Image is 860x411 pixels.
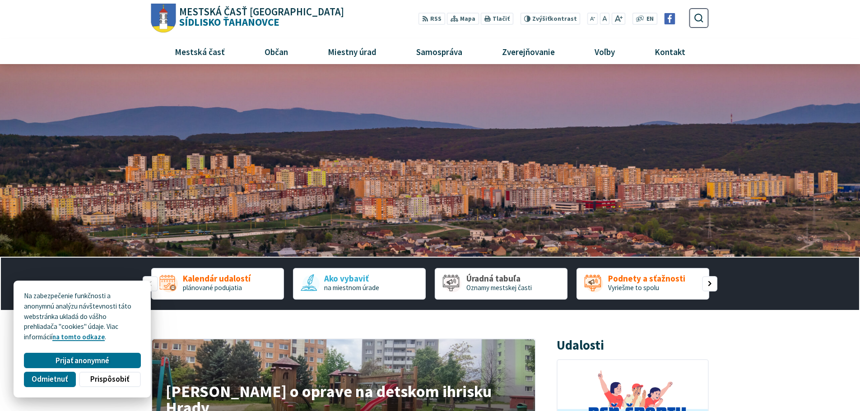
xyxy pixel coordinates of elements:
[183,274,251,283] span: Kalendár udalostí
[430,14,442,24] span: RSS
[32,374,68,384] span: Odmietnuť
[151,268,284,300] a: Kalendár udalostí plánované podujatia
[578,39,632,64] a: Voľby
[171,39,228,64] span: Mestská časť
[486,39,572,64] a: Zverejňovanie
[651,39,689,64] span: Kontakt
[52,332,105,341] a: na tomto odkaze
[56,356,109,365] span: Prijať anonymné
[418,13,445,25] a: RSS
[644,14,656,24] a: EN
[151,4,344,33] a: Logo Sídlisko Ťahanovce, prejsť na domovskú stránku.
[481,13,513,25] button: Tlačiť
[176,7,344,28] h1: Sídlisko Ťahanovce
[158,39,241,64] a: Mestská časť
[151,268,284,300] div: 1 / 5
[79,372,140,387] button: Prispôsobiť
[24,372,75,387] button: Odmietnuť
[413,39,465,64] span: Samospráva
[611,13,625,25] button: Zväčšiť veľkosť písma
[576,268,709,300] div: 4 / 5
[293,268,426,300] div: 2 / 5
[248,39,304,64] a: Občan
[702,276,717,291] div: Nasledujúci slajd
[90,374,129,384] span: Prispôsobiť
[638,39,702,64] a: Kontakt
[324,283,379,292] span: na miestnom úrade
[520,13,580,25] button: Zvýšiťkontrast
[183,283,242,292] span: plánované podujatia
[293,268,426,300] a: Ako vybaviť na miestnom úrade
[311,39,393,64] a: Miestny úrad
[646,14,654,24] span: EN
[600,13,609,25] button: Nastaviť pôvodnú veľkosť písma
[435,268,567,300] a: Úradná tabuľa Oznamy mestskej časti
[24,353,140,368] button: Prijať anonymné
[576,268,709,300] a: Podnety a sťažnosti Vyriešme to spolu
[608,274,685,283] span: Podnety a sťažnosti
[532,15,550,23] span: Zvýšiť
[151,4,176,33] img: Prejsť na domovskú stránku
[24,291,140,342] p: Na zabezpečenie funkčnosti a anonymnú analýzu návštevnosti táto webstránka ukladá do vášho prehli...
[608,283,659,292] span: Vyriešme to spolu
[179,7,344,17] span: Mestská časť [GEOGRAPHIC_DATA]
[498,39,558,64] span: Zverejňovanie
[460,14,475,24] span: Mapa
[466,274,532,283] span: Úradná tabuľa
[143,276,158,291] div: Predošlý slajd
[466,283,532,292] span: Oznamy mestskej časti
[557,338,604,352] h3: Udalosti
[261,39,291,64] span: Občan
[400,39,479,64] a: Samospráva
[587,13,598,25] button: Zmenšiť veľkosť písma
[493,15,510,23] span: Tlačiť
[664,13,675,24] img: Prejsť na Facebook stránku
[324,39,380,64] span: Miestny úrad
[591,39,618,64] span: Voľby
[435,268,567,300] div: 3 / 5
[324,274,379,283] span: Ako vybaviť
[447,13,479,25] a: Mapa
[532,15,577,23] span: kontrast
